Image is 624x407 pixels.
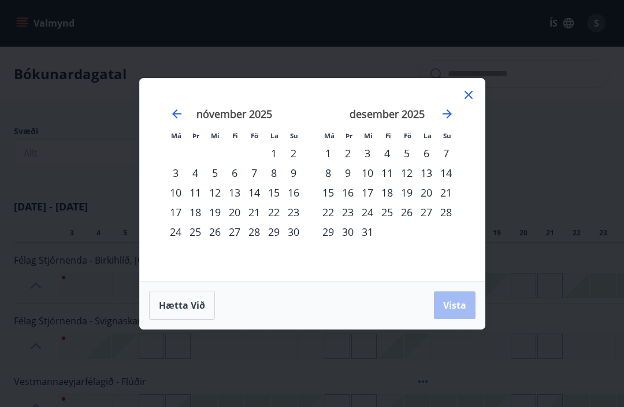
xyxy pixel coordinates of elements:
td: Choose föstudagur, 7. nóvember 2025 as your check-in date. It’s available. [244,163,264,183]
td: Choose sunnudagur, 21. desember 2025 as your check-in date. It’s available. [436,183,456,202]
td: Choose sunnudagur, 16. nóvember 2025 as your check-in date. It’s available. [284,183,303,202]
td: Choose föstudagur, 19. desember 2025 as your check-in date. It’s available. [397,183,417,202]
div: 12 [397,163,417,183]
div: 9 [284,163,303,183]
small: Mi [364,131,373,140]
div: 12 [205,183,225,202]
td: Choose laugardagur, 1. nóvember 2025 as your check-in date. It’s available. [264,143,284,163]
td: Choose laugardagur, 20. desember 2025 as your check-in date. It’s available. [417,183,436,202]
div: 29 [264,222,284,242]
td: Choose þriðjudagur, 11. nóvember 2025 as your check-in date. It’s available. [185,183,205,202]
div: Move forward to switch to the next month. [440,107,454,121]
div: 15 [318,183,338,202]
div: 17 [358,183,377,202]
td: Choose fimmtudagur, 4. desember 2025 as your check-in date. It’s available. [377,143,397,163]
div: 21 [436,183,456,202]
div: 20 [225,202,244,222]
td: Choose fimmtudagur, 6. nóvember 2025 as your check-in date. It’s available. [225,163,244,183]
div: 16 [338,183,358,202]
div: 10 [166,183,185,202]
small: Þr [346,131,352,140]
div: 19 [205,202,225,222]
div: 15 [264,183,284,202]
td: Choose föstudagur, 5. desember 2025 as your check-in date. It’s available. [397,143,417,163]
div: 13 [417,163,436,183]
small: Su [443,131,451,140]
div: 2 [284,143,303,163]
td: Choose mánudagur, 10. nóvember 2025 as your check-in date. It’s available. [166,183,185,202]
div: 29 [318,222,338,242]
td: Choose föstudagur, 28. nóvember 2025 as your check-in date. It’s available. [244,222,264,242]
div: 4 [185,163,205,183]
td: Choose sunnudagur, 2. nóvember 2025 as your check-in date. It’s available. [284,143,303,163]
div: 28 [436,202,456,222]
td: Choose þriðjudagur, 16. desember 2025 as your check-in date. It’s available. [338,183,358,202]
td: Choose fimmtudagur, 20. nóvember 2025 as your check-in date. It’s available. [225,202,244,222]
div: 30 [338,222,358,242]
small: Su [290,131,298,140]
td: Choose þriðjudagur, 18. nóvember 2025 as your check-in date. It’s available. [185,202,205,222]
td: Choose föstudagur, 26. desember 2025 as your check-in date. It’s available. [397,202,417,222]
div: 25 [185,222,205,242]
div: 7 [436,143,456,163]
div: 2 [338,143,358,163]
div: 1 [264,143,284,163]
div: 31 [358,222,377,242]
td: Choose miðvikudagur, 31. desember 2025 as your check-in date. It’s available. [358,222,377,242]
div: 10 [358,163,377,183]
td: Choose þriðjudagur, 9. desember 2025 as your check-in date. It’s available. [338,163,358,183]
td: Choose miðvikudagur, 26. nóvember 2025 as your check-in date. It’s available. [205,222,225,242]
td: Choose miðvikudagur, 24. desember 2025 as your check-in date. It’s available. [358,202,377,222]
div: 19 [397,183,417,202]
td: Choose sunnudagur, 14. desember 2025 as your check-in date. It’s available. [436,163,456,183]
div: 8 [264,163,284,183]
td: Choose föstudagur, 14. nóvember 2025 as your check-in date. It’s available. [244,183,264,202]
div: 1 [318,143,338,163]
div: 3 [358,143,377,163]
td: Choose sunnudagur, 23. nóvember 2025 as your check-in date. It’s available. [284,202,303,222]
div: 8 [318,163,338,183]
small: Þr [192,131,199,140]
div: 14 [244,183,264,202]
td: Choose þriðjudagur, 30. desember 2025 as your check-in date. It’s available. [338,222,358,242]
div: 24 [166,222,185,242]
td: Choose föstudagur, 12. desember 2025 as your check-in date. It’s available. [397,163,417,183]
td: Choose fimmtudagur, 13. nóvember 2025 as your check-in date. It’s available. [225,183,244,202]
div: 4 [377,143,397,163]
td: Choose fimmtudagur, 11. desember 2025 as your check-in date. It’s available. [377,163,397,183]
div: 26 [397,202,417,222]
small: Fö [404,131,411,140]
div: 22 [264,202,284,222]
div: 23 [338,202,358,222]
div: 5 [397,143,417,163]
div: 17 [166,202,185,222]
small: La [270,131,278,140]
td: Choose laugardagur, 6. desember 2025 as your check-in date. It’s available. [417,143,436,163]
div: 28 [244,222,264,242]
td: Choose sunnudagur, 7. desember 2025 as your check-in date. It’s available. [436,143,456,163]
div: 7 [244,163,264,183]
div: 6 [225,163,244,183]
small: Má [171,131,181,140]
td: Choose sunnudagur, 30. nóvember 2025 as your check-in date. It’s available. [284,222,303,242]
small: Fi [232,131,238,140]
div: 11 [185,183,205,202]
td: Choose laugardagur, 13. desember 2025 as your check-in date. It’s available. [417,163,436,183]
div: 20 [417,183,436,202]
td: Choose laugardagur, 29. nóvember 2025 as your check-in date. It’s available. [264,222,284,242]
td: Choose föstudagur, 21. nóvember 2025 as your check-in date. It’s available. [244,202,264,222]
td: Choose miðvikudagur, 12. nóvember 2025 as your check-in date. It’s available. [205,183,225,202]
div: 25 [377,202,397,222]
div: 22 [318,202,338,222]
td: Choose fimmtudagur, 27. nóvember 2025 as your check-in date. It’s available. [225,222,244,242]
td: Choose sunnudagur, 28. desember 2025 as your check-in date. It’s available. [436,202,456,222]
small: Fö [251,131,258,140]
td: Choose sunnudagur, 9. nóvember 2025 as your check-in date. It’s available. [284,163,303,183]
strong: desember 2025 [350,107,425,121]
small: Má [324,131,335,140]
td: Choose laugardagur, 27. desember 2025 as your check-in date. It’s available. [417,202,436,222]
div: 26 [205,222,225,242]
div: 21 [244,202,264,222]
div: 14 [436,163,456,183]
td: Choose mánudagur, 1. desember 2025 as your check-in date. It’s available. [318,143,338,163]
